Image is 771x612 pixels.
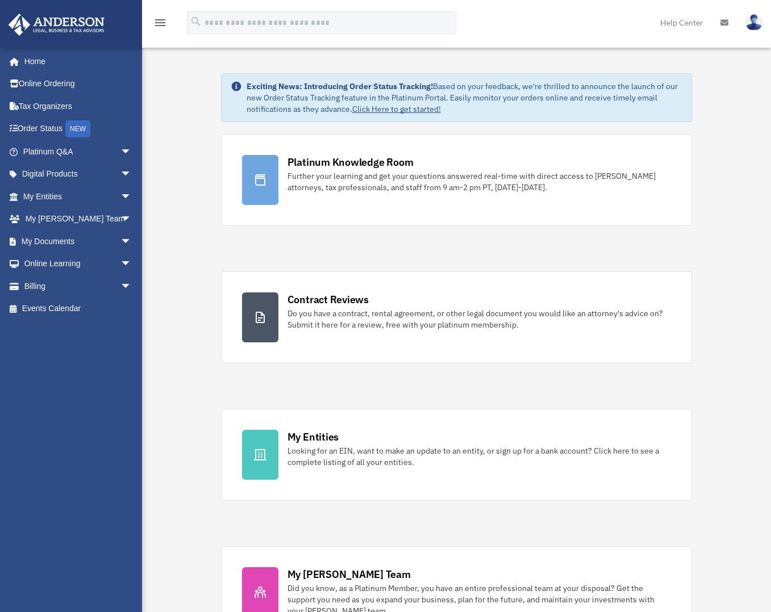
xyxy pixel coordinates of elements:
div: Platinum Knowledge Room [287,155,414,169]
span: arrow_drop_down [120,230,143,253]
a: menu [153,20,167,30]
span: arrow_drop_down [120,253,143,276]
div: NEW [65,120,90,137]
span: arrow_drop_down [120,275,143,298]
a: Home [8,50,143,73]
div: My [PERSON_NAME] Team [287,567,411,581]
span: arrow_drop_down [120,163,143,186]
a: Order StatusNEW [8,118,149,141]
img: User Pic [745,14,762,31]
div: Based on your feedback, we're thrilled to announce the launch of our new Order Status Tracking fe... [247,81,683,115]
a: Contract Reviews Do you have a contract, rental agreement, or other legal document you would like... [221,271,693,363]
a: My [PERSON_NAME] Teamarrow_drop_down [8,208,149,230]
div: My Entities [287,430,339,444]
div: Do you have a contract, rental agreement, or other legal document you would like an attorney's ad... [287,308,672,330]
img: Anderson Advisors Platinum Portal [5,14,108,36]
a: My Documentsarrow_drop_down [8,230,149,253]
a: Events Calendar [8,297,149,320]
i: search [190,15,202,28]
a: Digital Productsarrow_drop_down [8,163,149,186]
a: My Entities Looking for an EIN, want to make an update to an entity, or sign up for a bank accoun... [221,409,693,501]
a: Online Learningarrow_drop_down [8,253,149,275]
div: Contract Reviews [287,292,369,307]
a: My Entitiesarrow_drop_down [8,185,149,208]
a: Online Ordering [8,73,149,95]
a: Tax Organizers [8,95,149,118]
a: Billingarrow_drop_down [8,275,149,297]
a: Click Here to get started! [352,104,441,114]
strong: Exciting News: Introducing Order Status Tracking! [247,81,433,91]
a: Platinum Knowledge Room Further your learning and get your questions answered real-time with dire... [221,134,693,226]
div: Further your learning and get your questions answered real-time with direct access to [PERSON_NAM... [287,170,672,193]
i: menu [153,16,167,30]
span: arrow_drop_down [120,185,143,208]
div: Looking for an EIN, want to make an update to an entity, or sign up for a bank account? Click her... [287,445,672,468]
a: Platinum Q&Aarrow_drop_down [8,140,149,163]
span: arrow_drop_down [120,140,143,164]
span: arrow_drop_down [120,208,143,231]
